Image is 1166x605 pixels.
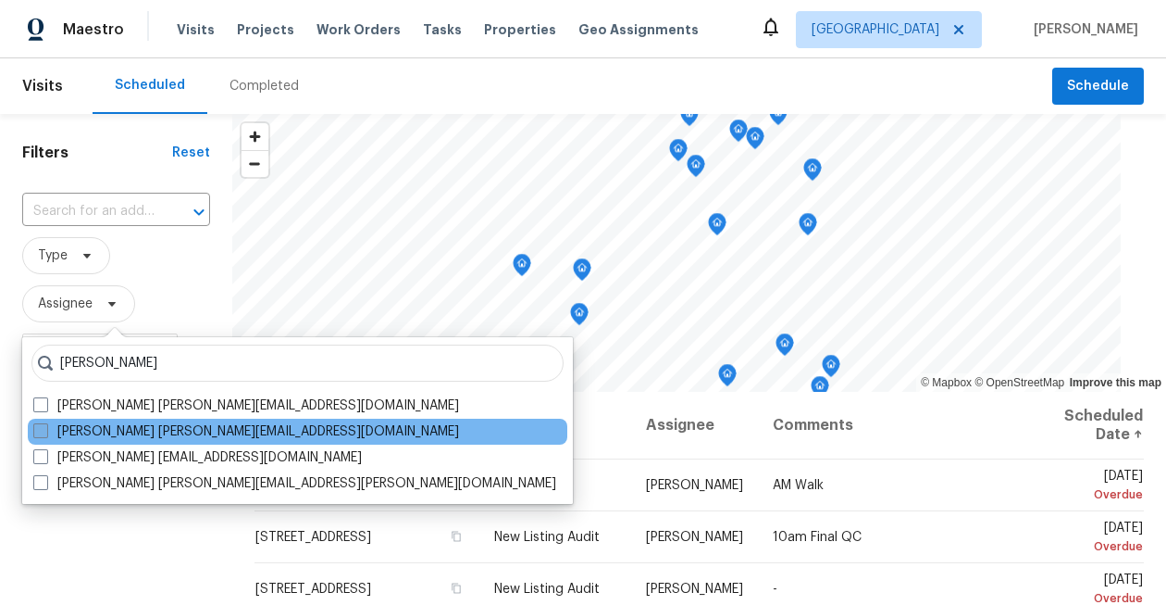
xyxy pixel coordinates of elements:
[1070,376,1161,389] a: Improve this map
[573,258,591,287] div: Map marker
[448,528,465,545] button: Copy Address
[242,151,268,177] span: Zoom out
[811,376,829,405] div: Map marker
[316,20,401,39] span: Work Orders
[631,392,758,460] th: Assignee
[255,583,371,596] span: [STREET_ADDRESS]
[1039,470,1143,504] span: [DATE]
[646,531,743,544] span: [PERSON_NAME]
[746,127,764,156] div: Map marker
[494,531,600,544] span: New Listing Audit
[1039,537,1143,556] div: Overdue
[570,303,589,332] div: Map marker
[22,197,158,226] input: Search for an address...
[769,103,788,132] div: Map marker
[255,531,371,544] span: [STREET_ADDRESS]
[38,246,68,265] span: Type
[237,20,294,39] span: Projects
[687,155,705,183] div: Map marker
[1024,392,1144,460] th: Scheduled Date ↑
[1039,485,1143,504] div: Overdue
[669,139,688,168] div: Map marker
[921,376,972,389] a: Mapbox
[448,580,465,597] button: Copy Address
[33,448,362,467] label: [PERSON_NAME] [EMAIL_ADDRESS][DOMAIN_NAME]
[63,20,124,39] span: Maestro
[773,583,777,596] span: -
[974,376,1064,389] a: OpenStreetMap
[423,23,462,36] span: Tasks
[758,392,1024,460] th: Comments
[38,295,93,313] span: Assignee
[484,20,556,39] span: Properties
[773,531,862,544] span: 10am Final QC
[812,20,939,39] span: [GEOGRAPHIC_DATA]
[718,364,737,393] div: Map marker
[680,104,699,132] div: Map marker
[22,66,63,107] span: Visits
[646,479,743,492] span: [PERSON_NAME]
[22,144,172,162] h1: Filters
[803,158,822,187] div: Map marker
[232,114,1121,392] canvas: Map
[33,422,459,441] label: [PERSON_NAME] [PERSON_NAME][EMAIL_ADDRESS][DOMAIN_NAME]
[708,213,726,242] div: Map marker
[729,120,748,148] div: Map marker
[186,199,212,225] button: Open
[177,20,215,39] span: Visits
[822,355,840,384] div: Map marker
[1026,20,1138,39] span: [PERSON_NAME]
[229,77,299,95] div: Completed
[773,479,824,492] span: AM Walk
[115,76,185,95] div: Scheduled
[513,254,531,283] div: Map marker
[1052,68,1144,106] button: Schedule
[578,20,699,39] span: Geo Assignments
[1039,522,1143,556] span: [DATE]
[1067,75,1129,98] span: Schedule
[172,144,210,162] div: Reset
[646,583,743,596] span: [PERSON_NAME]
[242,123,268,150] button: Zoom in
[33,474,556,493] label: [PERSON_NAME] [PERSON_NAME][EMAIL_ADDRESS][PERSON_NAME][DOMAIN_NAME]
[799,213,817,242] div: Map marker
[33,397,459,415] label: [PERSON_NAME] [PERSON_NAME][EMAIL_ADDRESS][DOMAIN_NAME]
[494,583,600,596] span: New Listing Audit
[242,150,268,177] button: Zoom out
[775,334,794,362] div: Map marker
